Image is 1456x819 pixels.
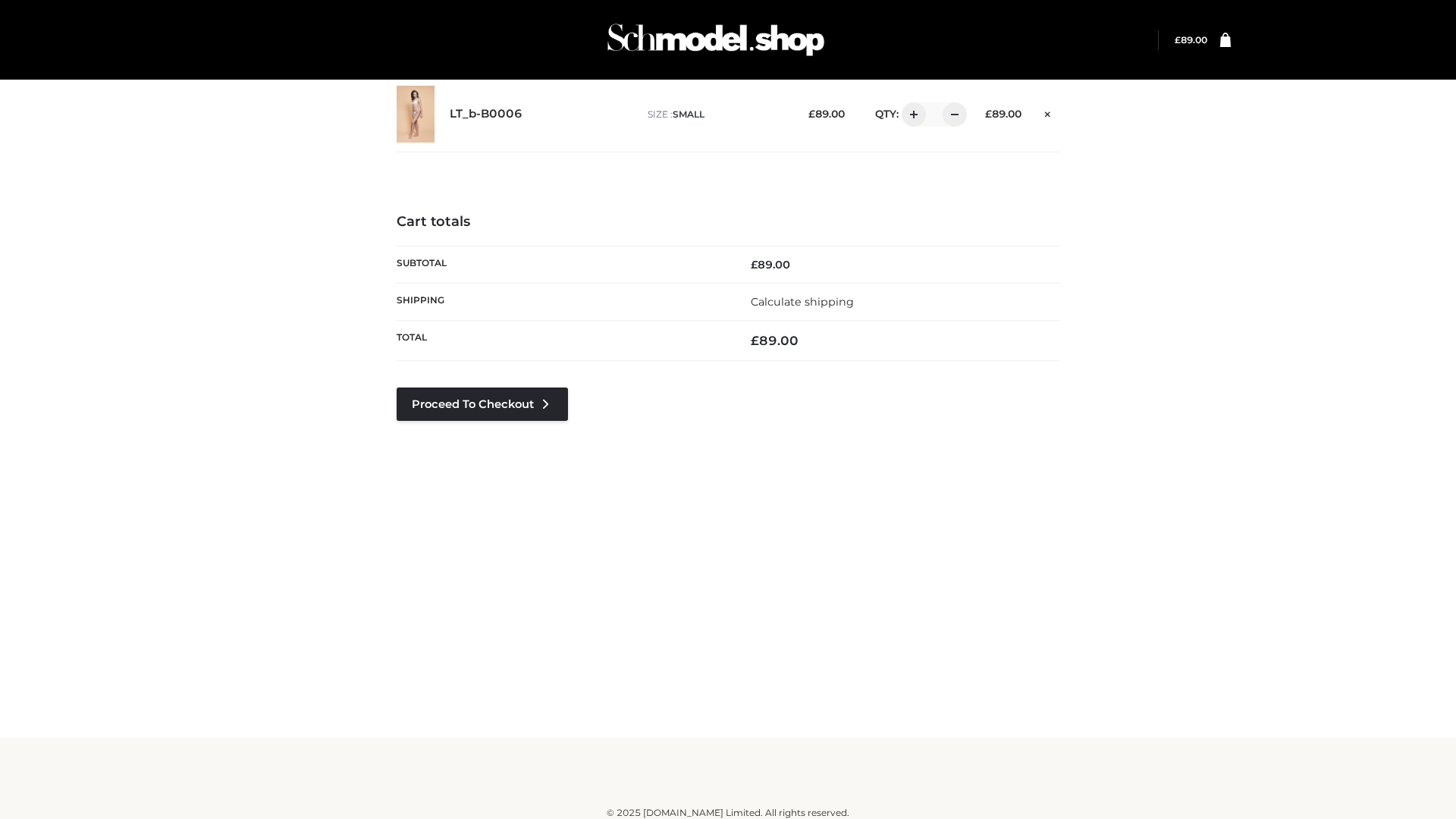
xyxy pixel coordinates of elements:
p: size : [648,108,785,121]
th: Total [397,321,728,361]
bdi: 89.00 [751,258,790,271]
a: Remove this item [1037,102,1059,122]
span: £ [985,108,992,120]
bdi: 89.00 [1175,34,1207,45]
th: Shipping [397,283,728,320]
bdi: 89.00 [985,108,1021,120]
span: £ [808,108,815,120]
div: QTY: [860,102,962,127]
a: Calculate shipping [751,295,854,309]
th: Subtotal [397,246,728,283]
a: LT_b-B0006 [450,107,522,121]
img: Schmodel Admin 964 [602,10,830,70]
span: £ [751,258,758,271]
bdi: 89.00 [808,108,845,120]
span: £ [751,333,759,348]
a: Proceed to Checkout [397,388,568,421]
bdi: 89.00 [751,333,799,348]
a: £89.00 [1175,34,1207,45]
span: £ [1175,34,1181,45]
h4: Cart totals [397,214,1059,231]
img: LT_b-B0006 - SMALL [397,86,435,143]
span: SMALL [673,108,704,120]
